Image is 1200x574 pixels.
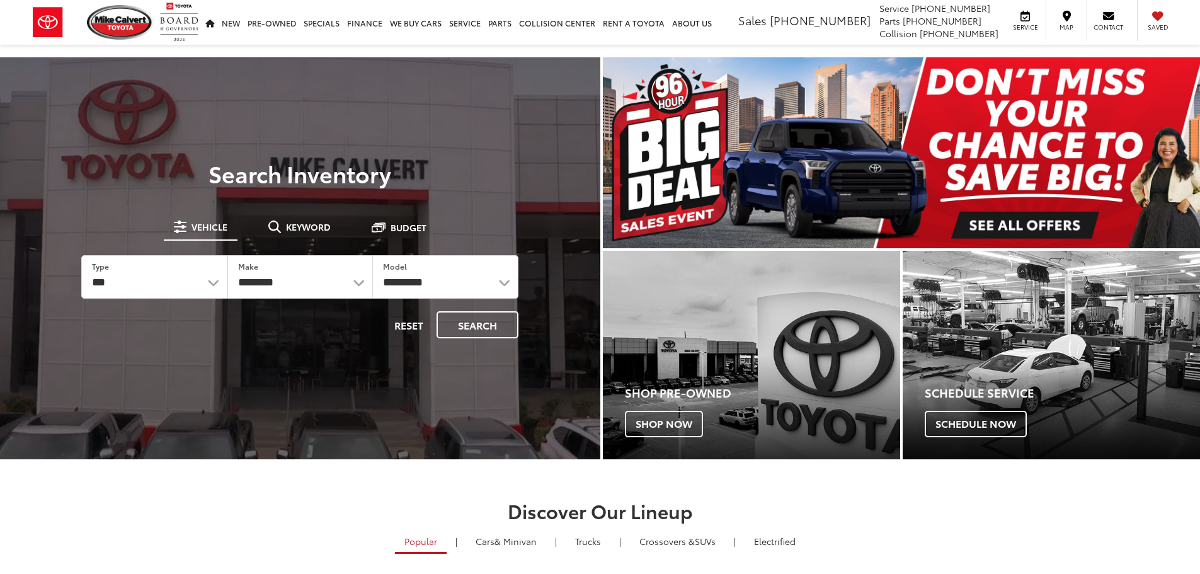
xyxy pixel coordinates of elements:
[920,27,998,40] span: [PHONE_NUMBER]
[191,222,227,231] span: Vehicle
[494,535,537,548] span: & Minivan
[437,311,518,338] button: Search
[384,311,434,338] button: Reset
[879,2,909,14] span: Service
[738,12,767,28] span: Sales
[625,411,703,437] span: Shop Now
[1144,23,1172,32] span: Saved
[1011,23,1039,32] span: Service
[286,222,331,231] span: Keyword
[616,535,624,548] li: |
[879,14,900,27] span: Parts
[639,535,695,548] span: Crossovers &
[903,251,1200,459] a: Schedule Service Schedule Now
[466,531,546,552] a: Cars
[92,261,109,272] label: Type
[603,251,900,459] div: Toyota
[770,12,871,28] span: [PHONE_NUMBER]
[603,251,900,459] a: Shop Pre-Owned Shop Now
[1094,23,1123,32] span: Contact
[391,223,426,232] span: Budget
[1053,23,1080,32] span: Map
[238,261,258,272] label: Make
[552,535,560,548] li: |
[452,535,460,548] li: |
[87,5,154,40] img: Mike Calvert Toyota
[53,161,547,186] h3: Search Inventory
[911,2,990,14] span: [PHONE_NUMBER]
[383,261,407,272] label: Model
[395,531,447,554] a: Popular
[625,387,900,399] h4: Shop Pre-Owned
[731,535,739,548] li: |
[745,531,805,552] a: Electrified
[566,531,610,552] a: Trucks
[925,387,1200,399] h4: Schedule Service
[903,251,1200,459] div: Toyota
[903,14,981,27] span: [PHONE_NUMBER]
[925,411,1027,437] span: Schedule Now
[630,531,725,552] a: SUVs
[879,27,917,40] span: Collision
[156,500,1044,521] h2: Discover Our Lineup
